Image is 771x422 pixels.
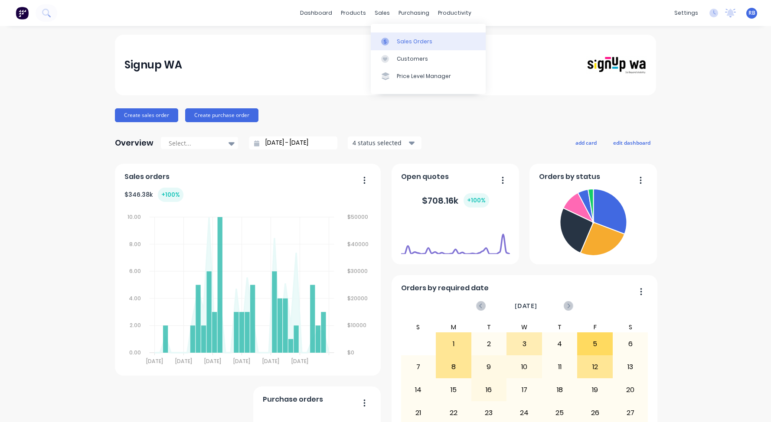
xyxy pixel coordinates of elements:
[129,349,140,356] tspan: 0.00
[401,379,436,401] div: 14
[608,137,656,148] button: edit dashboard
[436,333,471,355] div: 1
[397,55,428,63] div: Customers
[748,9,755,17] span: RB
[115,108,178,122] button: Create sales order
[370,6,394,19] div: sales
[464,193,489,208] div: + 100 %
[507,379,542,401] div: 17
[506,322,542,332] div: W
[397,38,432,45] div: Sales Orders
[348,267,368,275] tspan: $30000
[613,379,648,401] div: 20
[471,322,507,332] div: T
[472,356,506,378] div: 9
[371,32,486,50] a: Sales Orders
[434,6,476,19] div: productivity
[472,333,506,355] div: 2
[204,357,221,365] tspan: [DATE]
[296,6,336,19] a: dashboard
[128,295,140,302] tspan: 4.00
[422,193,489,208] div: $ 708.16k
[291,357,308,365] tspan: [DATE]
[124,188,183,202] div: $ 346.38k
[401,322,436,332] div: S
[348,295,368,302] tspan: $20000
[397,72,451,80] div: Price Level Manager
[115,134,154,152] div: Overview
[436,379,471,401] div: 15
[542,322,578,332] div: T
[353,138,407,147] div: 4 status selected
[542,333,577,355] div: 4
[146,357,163,365] tspan: [DATE]
[394,6,434,19] div: purchasing
[348,321,367,329] tspan: $10000
[124,56,182,74] div: Signup WA
[613,333,648,355] div: 6
[262,357,279,365] tspan: [DATE]
[507,333,542,355] div: 3
[233,357,250,365] tspan: [DATE]
[577,322,613,332] div: F
[507,356,542,378] div: 10
[539,172,600,182] span: Orders by status
[436,322,471,332] div: M
[542,356,577,378] div: 11
[158,188,183,202] div: + 100 %
[613,356,648,378] div: 13
[613,322,648,332] div: S
[348,136,421,149] button: 4 status selected
[129,321,140,329] tspan: 2.00
[263,394,323,405] span: Purchase orders
[124,172,170,182] span: Sales orders
[401,356,436,378] div: 7
[336,6,370,19] div: products
[586,56,647,75] img: Signup WA
[578,356,612,378] div: 12
[348,240,369,247] tspan: $40000
[185,108,258,122] button: Create purchase order
[472,379,506,401] div: 16
[578,333,612,355] div: 5
[570,137,602,148] button: add card
[371,68,486,85] a: Price Level Manager
[129,267,140,275] tspan: 6.00
[401,172,449,182] span: Open quotes
[578,379,612,401] div: 19
[670,6,702,19] div: settings
[371,50,486,68] a: Customers
[348,349,355,356] tspan: $0
[129,240,140,247] tspan: 8.00
[436,356,471,378] div: 8
[16,6,29,19] img: Factory
[542,379,577,401] div: 18
[127,213,140,221] tspan: 10.00
[175,357,192,365] tspan: [DATE]
[348,213,369,221] tspan: $50000
[515,301,537,311] span: [DATE]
